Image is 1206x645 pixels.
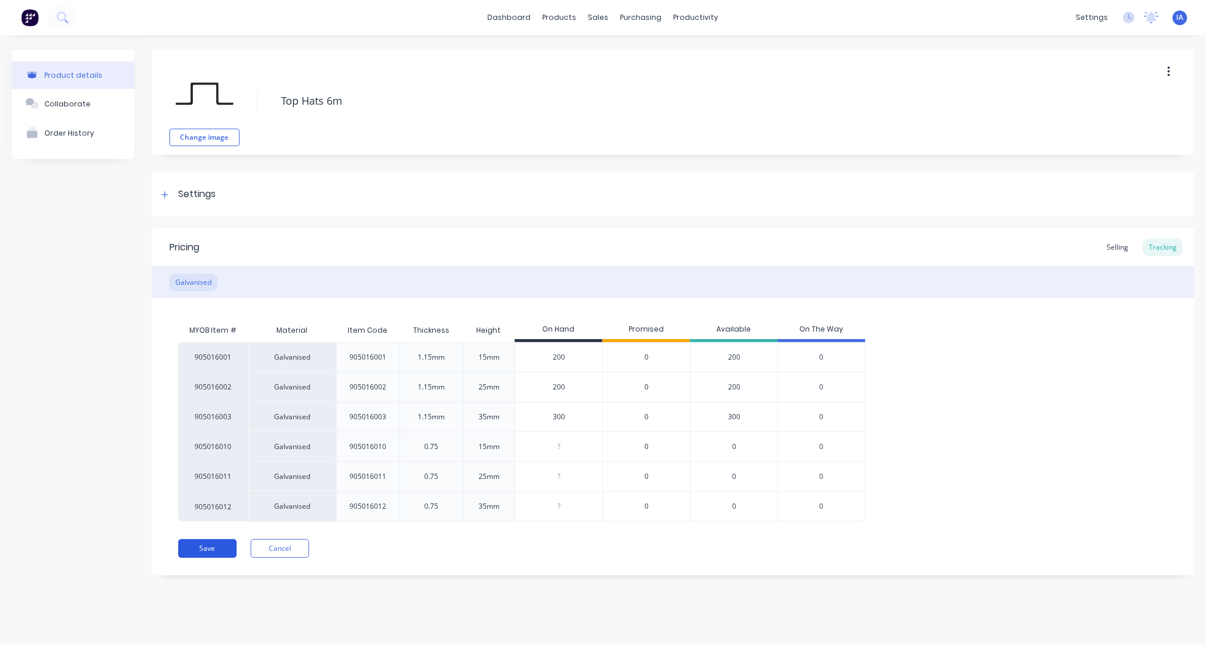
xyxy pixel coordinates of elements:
[178,539,237,558] button: Save
[349,382,386,392] div: 905016002
[178,187,216,202] div: Settings
[178,319,248,342] div: MYOB Item #
[515,432,602,461] div: ?
[349,471,386,482] div: 905016011
[644,412,649,422] span: 0
[178,372,248,402] div: 905016002
[644,501,649,512] span: 0
[349,412,386,422] div: 905016003
[12,61,134,89] button: Product details
[178,461,248,491] div: 905016011
[479,412,500,422] div: 35mm
[251,539,309,558] button: Cancel
[515,319,602,342] div: On Hand
[482,9,537,26] a: dashboard
[12,118,134,147] button: Order History
[690,432,778,461] div: 0
[515,343,602,372] div: 200
[178,402,248,432] div: 905016003
[644,382,649,392] span: 0
[424,501,438,512] div: 0.75
[248,372,336,402] div: Galvanised
[690,402,778,432] div: 300
[169,274,217,291] div: Galvanised
[690,461,778,491] div: 0
[175,64,234,123] img: file
[248,461,336,491] div: Galvanised
[248,432,336,461] div: Galvanised
[479,501,500,512] div: 35mm
[44,71,102,80] div: Product details
[178,491,248,522] div: 905016012
[820,471,824,482] span: 0
[349,352,386,363] div: 905016001
[44,99,91,108] div: Collaborate
[479,352,500,363] div: 15mm
[537,9,583,26] div: products
[1070,9,1114,26] div: settings
[248,342,336,372] div: Galvanised
[690,319,778,342] div: Available
[44,129,94,137] div: Order History
[644,471,649,482] span: 0
[178,342,248,372] div: 905016001
[820,412,824,422] span: 0
[820,501,824,512] span: 0
[668,9,725,26] div: productivity
[349,442,386,452] div: 905016010
[424,471,438,482] div: 0.75
[248,402,336,432] div: Galvanised
[1101,239,1134,256] div: Selling
[820,352,824,363] span: 0
[275,87,1081,115] textarea: Top Hats 6m
[248,319,336,342] div: Material
[778,319,865,342] div: On The Way
[424,442,438,452] div: 0.75
[515,492,602,521] div: ?
[12,89,134,118] button: Collaborate
[169,240,199,254] div: Pricing
[418,412,445,422] div: 1.15mm
[820,442,824,452] span: 0
[690,342,778,372] div: 200
[178,432,248,461] div: 905016010
[479,471,500,482] div: 25mm
[515,372,602,402] div: 200
[1143,239,1183,256] div: Tracking
[248,491,336,522] div: Galvanised
[467,316,511,345] div: Height
[690,491,778,522] div: 0
[583,9,615,26] div: sales
[418,352,445,363] div: 1.15mm
[404,316,459,345] div: Thickness
[615,9,668,26] div: purchasing
[169,129,240,146] button: Change image
[349,501,386,512] div: 905016012
[644,442,649,452] span: 0
[338,316,397,345] div: Item Code
[479,442,500,452] div: 15mm
[515,402,602,432] div: 300
[515,462,602,491] div: ?
[820,382,824,392] span: 0
[602,319,690,342] div: Promised
[21,9,39,26] img: Factory
[169,58,240,146] div: fileChange image
[479,382,500,392] div: 25mm
[690,372,778,402] div: 200
[418,382,445,392] div: 1.15mm
[1177,12,1184,23] span: IA
[644,352,649,363] span: 0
